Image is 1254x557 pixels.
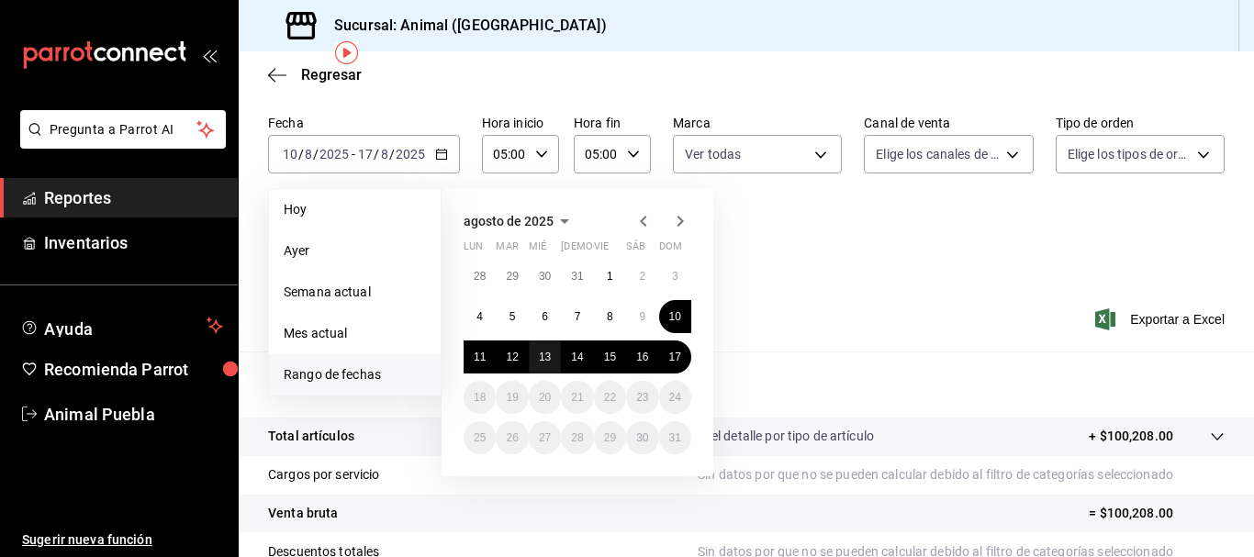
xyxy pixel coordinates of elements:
[474,431,486,444] abbr: 25 de agosto de 2025
[529,381,561,414] button: 20 de agosto de 2025
[594,300,626,333] button: 8 de agosto de 2025
[607,310,613,323] abbr: 8 de agosto de 2025
[22,530,223,550] span: Sugerir nueva función
[506,431,518,444] abbr: 26 de agosto de 2025
[13,133,226,152] a: Pregunta a Parrot AI
[268,66,362,84] button: Regresar
[20,110,226,149] button: Pregunta a Parrot AI
[476,310,483,323] abbr: 4 de agosto de 2025
[357,147,374,162] input: --
[529,240,546,260] abbr: miércoles
[571,391,583,404] abbr: 21 de agosto de 2025
[594,340,626,373] button: 15 de agosto de 2025
[636,351,648,363] abbr: 16 de agosto de 2025
[464,300,496,333] button: 4 de agosto de 2025
[474,351,486,363] abbr: 11 de agosto de 2025
[539,351,551,363] abbr: 13 de agosto de 2025
[659,421,691,454] button: 31 de agosto de 2025
[607,270,613,283] abbr: 1 de agosto de 2025
[604,431,616,444] abbr: 29 de agosto de 2025
[561,340,593,373] button: 14 de agosto de 2025
[626,381,658,414] button: 23 de agosto de 2025
[561,260,593,293] button: 31 de julio de 2025
[374,147,379,162] span: /
[571,351,583,363] abbr: 14 de agosto de 2025
[594,381,626,414] button: 22 de agosto de 2025
[529,340,561,373] button: 13 de agosto de 2025
[380,147,389,162] input: --
[496,260,528,293] button: 29 de julio de 2025
[542,310,548,323] abbr: 6 de agosto de 2025
[539,270,551,283] abbr: 30 de julio de 2025
[313,147,319,162] span: /
[496,421,528,454] button: 26 de agosto de 2025
[282,147,298,162] input: --
[672,270,678,283] abbr: 3 de agosto de 2025
[575,310,581,323] abbr: 7 de agosto de 2025
[604,391,616,404] abbr: 22 de agosto de 2025
[464,340,496,373] button: 11 de agosto de 2025
[1089,504,1225,523] p: = $100,208.00
[284,200,426,219] span: Hoy
[529,260,561,293] button: 30 de julio de 2025
[539,431,551,444] abbr: 27 de agosto de 2025
[636,431,648,444] abbr: 30 de agosto de 2025
[1056,117,1225,129] label: Tipo de orden
[571,270,583,283] abbr: 31 de julio de 2025
[44,230,223,255] span: Inventarios
[464,210,576,232] button: agosto de 2025
[319,15,607,37] h3: Sucursal: Animal ([GEOGRAPHIC_DATA])
[496,340,528,373] button: 12 de agosto de 2025
[561,381,593,414] button: 21 de agosto de 2025
[474,270,486,283] abbr: 28 de julio de 2025
[639,310,645,323] abbr: 9 de agosto de 2025
[669,391,681,404] abbr: 24 de agosto de 2025
[464,214,554,228] span: agosto de 2025
[636,391,648,404] abbr: 23 de agosto de 2025
[464,421,496,454] button: 25 de agosto de 2025
[506,351,518,363] abbr: 12 de agosto de 2025
[659,300,691,333] button: 10 de agosto de 2025
[44,185,223,210] span: Reportes
[571,431,583,444] abbr: 28 de agosto de 2025
[876,145,999,163] span: Elige los canales de venta
[626,421,658,454] button: 30 de agosto de 2025
[202,48,217,62] button: open_drawer_menu
[659,240,682,260] abbr: domingo
[268,465,380,485] p: Cargos por servicio
[304,147,313,162] input: --
[268,427,354,446] p: Total artículos
[268,504,338,523] p: Venta bruta
[352,147,355,162] span: -
[284,283,426,302] span: Semana actual
[574,117,651,129] label: Hora fin
[506,270,518,283] abbr: 29 de julio de 2025
[464,240,483,260] abbr: lunes
[561,421,593,454] button: 28 de agosto de 2025
[604,351,616,363] abbr: 15 de agosto de 2025
[639,270,645,283] abbr: 2 de agosto de 2025
[594,260,626,293] button: 1 de agosto de 2025
[50,120,197,139] span: Pregunta a Parrot AI
[284,365,426,384] span: Rango de fechas
[509,310,516,323] abbr: 5 de agosto de 2025
[529,300,561,333] button: 6 de agosto de 2025
[659,340,691,373] button: 17 de agosto de 2025
[44,357,223,382] span: Recomienda Parrot
[864,117,1033,129] label: Canal de venta
[594,240,609,260] abbr: viernes
[319,147,350,162] input: ----
[496,300,528,333] button: 5 de agosto de 2025
[506,391,518,404] abbr: 19 de agosto de 2025
[626,260,658,293] button: 2 de agosto de 2025
[594,421,626,454] button: 29 de agosto de 2025
[335,41,358,64] img: Tooltip marker
[44,402,223,427] span: Animal Puebla
[464,260,496,293] button: 28 de julio de 2025
[1099,308,1225,330] button: Exportar a Excel
[1068,145,1191,163] span: Elige los tipos de orden
[626,300,658,333] button: 9 de agosto de 2025
[268,117,460,129] label: Fecha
